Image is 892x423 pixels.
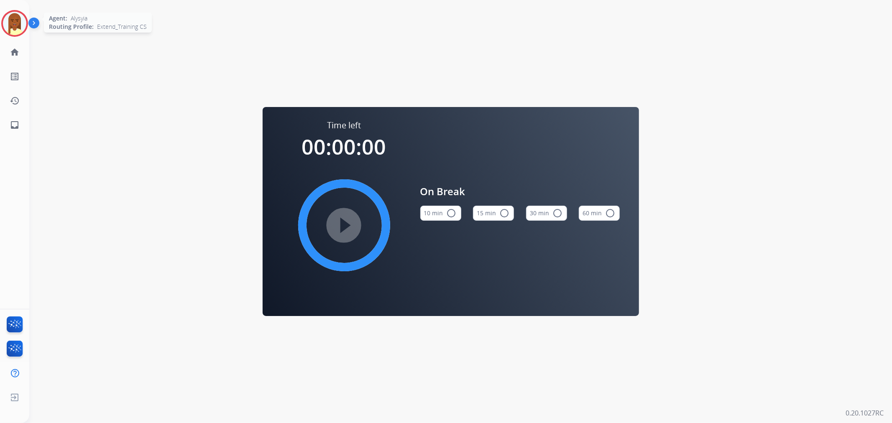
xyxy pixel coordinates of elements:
[10,96,20,106] mat-icon: history
[10,47,20,57] mat-icon: home
[605,208,615,218] mat-icon: radio_button_unchecked
[10,71,20,82] mat-icon: list_alt
[846,408,884,418] p: 0.20.1027RC
[447,208,457,218] mat-icon: radio_button_unchecked
[473,206,514,221] button: 15 min
[71,14,87,23] span: Alysyia
[420,206,461,221] button: 10 min
[327,120,361,131] span: Time left
[526,206,567,221] button: 30 min
[49,23,94,31] span: Routing Profile:
[3,12,26,35] img: avatar
[10,120,20,130] mat-icon: inbox
[97,23,147,31] span: Extend_Training CS
[302,133,386,161] span: 00:00:00
[420,184,620,199] span: On Break
[49,14,67,23] span: Agent:
[579,206,620,221] button: 60 min
[552,208,562,218] mat-icon: radio_button_unchecked
[499,208,509,218] mat-icon: radio_button_unchecked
